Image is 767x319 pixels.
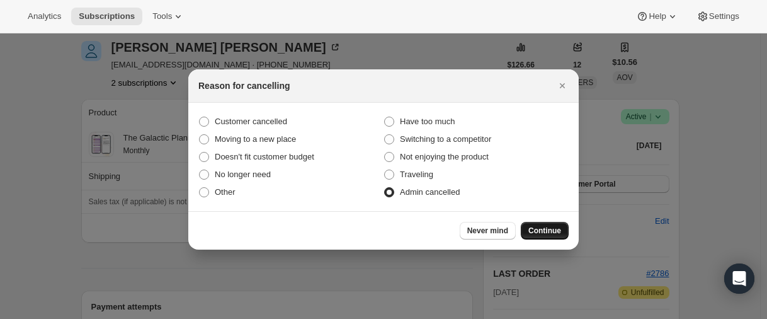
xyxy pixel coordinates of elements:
span: Analytics [28,11,61,21]
span: Admin cancelled [400,187,460,197]
span: Tools [152,11,172,21]
button: Never mind [460,222,516,240]
span: Doesn't fit customer budget [215,152,314,161]
button: Continue [521,222,569,240]
div: Open Intercom Messenger [724,264,754,294]
span: Never mind [467,226,508,236]
button: Close [554,77,571,95]
span: Traveling [400,170,433,179]
span: Help [649,11,666,21]
span: Moving to a new place [215,134,296,144]
span: Customer cancelled [215,117,287,126]
button: Tools [145,8,192,25]
span: Other [215,187,236,197]
span: Continue [528,226,561,236]
span: Switching to a competitor [400,134,491,144]
button: Settings [689,8,747,25]
h2: Reason for cancelling [198,79,290,92]
span: Settings [709,11,739,21]
span: Subscriptions [79,11,135,21]
span: Have too much [400,117,455,126]
span: No longer need [215,170,271,179]
button: Subscriptions [71,8,142,25]
button: Help [628,8,686,25]
span: Not enjoying the product [400,152,489,161]
button: Analytics [20,8,69,25]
